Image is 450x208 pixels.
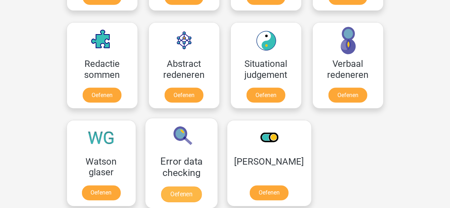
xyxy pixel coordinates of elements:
a: Oefenen [82,186,121,201]
a: Oefenen [329,88,367,103]
a: Oefenen [247,88,285,103]
a: Oefenen [250,186,289,201]
a: Oefenen [165,88,203,103]
a: Oefenen [83,88,121,103]
a: Oefenen [161,187,202,202]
